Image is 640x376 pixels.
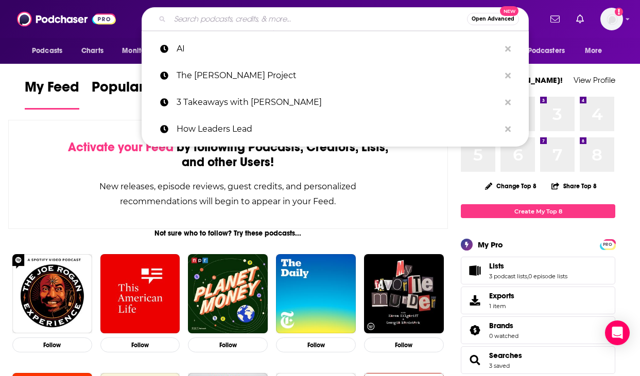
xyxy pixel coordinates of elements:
a: Popular Feed [92,78,179,110]
button: Follow [364,337,444,352]
a: Searches [464,353,485,367]
span: Charts [81,44,103,58]
input: Search podcasts, credits, & more... [170,11,467,27]
span: Brands [489,321,513,330]
button: Show profile menu [600,8,623,30]
a: AI [142,35,529,62]
span: Popular Feed [92,78,179,102]
span: Open Advanced [472,16,514,22]
span: Brands [461,316,615,344]
button: open menu [578,41,615,61]
a: 3 saved [489,362,510,369]
a: How Leaders Lead [142,116,529,142]
button: Open AdvancedNew [467,13,519,25]
p: 3 Takeaways with Lynn Thoman [177,89,500,116]
span: Logged in as charlottestone [600,8,623,30]
div: New releases, episode reviews, guest credits, and personalized recommendations will begin to appe... [60,179,396,209]
button: Follow [12,337,92,352]
button: open menu [115,41,172,61]
a: Show notifications dropdown [572,10,588,28]
img: My Favorite Murder with Karen Kilgariff and Georgia Hardstark [364,254,444,334]
img: The Joe Rogan Experience [12,254,92,334]
a: Show notifications dropdown [546,10,564,28]
span: , [527,273,528,280]
div: Open Intercom Messenger [605,320,630,345]
a: Create My Top 8 [461,204,615,218]
span: PRO [601,241,614,248]
span: Activate your Feed [68,139,174,155]
span: My Feed [25,78,79,102]
span: Searches [461,346,615,374]
img: Planet Money [188,254,268,334]
a: 3 podcast lists [489,273,527,280]
a: Lists [489,261,567,271]
span: Monitoring [122,44,159,58]
img: This American Life [100,254,180,334]
a: Brands [464,323,485,337]
img: User Profile [600,8,623,30]
button: Change Top 8 [479,180,543,192]
img: Podchaser - Follow, Share and Rate Podcasts [17,9,116,29]
span: More [585,44,602,58]
svg: Email not verified [615,8,623,16]
a: Brands [489,321,518,330]
button: Follow [100,337,180,352]
span: Exports [489,291,514,300]
a: View Profile [574,75,615,85]
a: Lists [464,263,485,278]
div: Not sure who to follow? Try these podcasts... [8,229,448,238]
a: The [PERSON_NAME] Project [142,62,529,89]
button: Follow [276,337,356,352]
button: Follow [188,337,268,352]
button: open menu [509,41,580,61]
img: The Daily [276,254,356,334]
span: Lists [489,261,504,271]
button: Share Top 8 [551,176,597,196]
a: PRO [601,240,614,248]
div: by following Podcasts, Creators, Lists, and other Users! [60,140,396,170]
div: Search podcasts, credits, & more... [142,7,529,31]
span: Exports [464,293,485,308]
a: 0 watched [489,332,518,339]
button: open menu [25,41,76,61]
a: 0 episode lists [528,273,567,280]
a: Searches [489,351,522,360]
p: AI [177,35,500,62]
a: 3 Takeaways with [PERSON_NAME] [142,89,529,116]
span: 1 item [489,302,514,310]
div: My Pro [478,240,503,249]
p: How Leaders Lead [177,116,500,142]
p: The Chris Cuomo Project [177,62,500,89]
span: Lists [461,257,615,284]
a: Charts [75,41,110,61]
a: Exports [461,287,615,314]
span: New [500,6,518,16]
a: My Feed [25,78,79,110]
span: For Podcasters [515,44,565,58]
span: Podcasts [32,44,62,58]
